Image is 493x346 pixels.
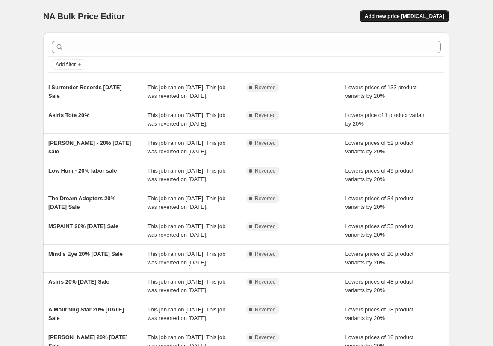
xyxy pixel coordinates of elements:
[148,195,226,210] span: This job ran on [DATE]. This job was reverted on [DATE].
[48,84,122,99] span: I Surrender Records [DATE] Sale
[56,61,76,68] span: Add filter
[148,84,226,99] span: This job ran on [DATE]. This job was reverted on [DATE].
[48,251,123,257] span: Mind's Eye 20% [DATE] Sale
[255,112,276,119] span: Reverted
[345,167,414,182] span: Lowers prices of 49 product variants by 20%
[255,334,276,341] span: Reverted
[360,10,449,22] button: Add new price [MEDICAL_DATA]
[255,167,276,174] span: Reverted
[255,223,276,230] span: Reverted
[255,140,276,147] span: Reverted
[148,223,226,238] span: This job ran on [DATE]. This job was reverted on [DATE].
[48,140,131,155] span: [PERSON_NAME] - 20% [DATE] sale
[48,167,117,174] span: Low Hum - 20% labor sale
[52,59,86,70] button: Add filter
[48,195,115,210] span: The Dream Adopters 20% [DATE] Sale
[48,223,118,229] span: MSPAINT 20% [DATE] Sale
[148,140,226,155] span: This job ran on [DATE]. This job was reverted on [DATE].
[365,13,444,20] span: Add new price [MEDICAL_DATA]
[345,84,417,99] span: Lowers prices of 133 product variants by 20%
[48,306,124,321] span: A Mourning Star 20% [DATE] Sale
[255,251,276,258] span: Reverted
[255,306,276,313] span: Reverted
[255,84,276,91] span: Reverted
[148,167,226,182] span: This job ran on [DATE]. This job was reverted on [DATE].
[345,251,414,266] span: Lowers prices of 20 product variants by 20%
[148,112,226,127] span: This job ran on [DATE]. This job was reverted on [DATE].
[48,279,109,285] span: Asiris 20% [DATE] Sale
[148,306,226,321] span: This job ran on [DATE]. This job was reverted on [DATE].
[345,140,414,155] span: Lowers prices of 52 product variants by 20%
[43,12,125,21] span: NA Bulk Price Editor
[345,195,414,210] span: Lowers prices of 34 product variants by 20%
[345,112,426,127] span: Lowers price of 1 product variant by 20%
[48,112,89,118] span: Asiris Tote 20%
[255,195,276,202] span: Reverted
[148,279,226,293] span: This job ran on [DATE]. This job was reverted on [DATE].
[345,223,414,238] span: Lowers prices of 55 product variants by 20%
[345,306,414,321] span: Lowers prices of 18 product variants by 20%
[148,251,226,266] span: This job ran on [DATE]. This job was reverted on [DATE].
[345,279,414,293] span: Lowers prices of 48 product variants by 20%
[255,279,276,285] span: Reverted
